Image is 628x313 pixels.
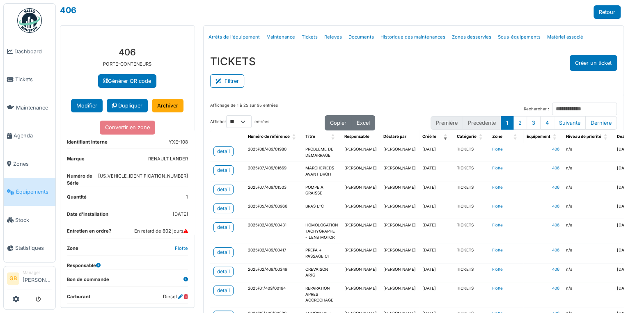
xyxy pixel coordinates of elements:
a: Archiver [152,99,183,112]
div: detail [217,205,230,212]
span: Créé le [422,134,436,139]
td: TICKETS [454,200,489,219]
div: detail [217,167,230,174]
a: Maintenance [4,94,55,122]
a: Arrêts de l'équipement [205,27,263,47]
a: detail [213,185,234,194]
a: Tickets [298,27,321,47]
td: [DATE] [419,244,454,263]
span: Maintenance [16,104,52,112]
dd: Diesel [163,293,188,300]
span: Créé le: Activate to remove sorting [444,130,449,143]
span: Équipements [16,188,52,196]
a: Statistiques [4,234,55,263]
button: 4 [540,116,554,130]
span: Titre [305,134,315,139]
dt: Numéro de Série [67,173,98,187]
span: Zone [492,134,502,139]
td: 2025/08/409/01980 [245,143,302,162]
td: [PERSON_NAME] [341,263,380,282]
a: 406 [552,286,559,290]
dd: [US_VEHICLE_IDENTIFICATION_NUMBER] [98,173,188,183]
td: [PERSON_NAME] [380,219,419,244]
td: MARCHEPIEDS AVANT DROIT [302,162,341,181]
a: Relevés [321,27,345,47]
td: [PERSON_NAME] [341,181,380,200]
td: 2025/02/409/00431 [245,219,302,244]
td: BRAS L-C [302,200,341,219]
td: [DATE] [419,143,454,162]
a: detail [213,286,234,295]
span: Copier [330,120,346,126]
dd: [DATE] [173,211,188,218]
li: GB [7,272,19,285]
a: Agenda [4,122,55,150]
a: 406 [552,147,559,151]
td: REPARATION APRES ACCROCHAGE [302,282,341,307]
a: Historique des maintenances [377,27,449,47]
a: Flotte [492,185,503,190]
button: Next [554,116,586,130]
a: 406 [552,223,559,227]
td: [PERSON_NAME] [341,244,380,263]
a: detail [213,267,234,276]
td: 2025/02/409/00417 [245,244,302,263]
dt: Bon de commande [67,276,109,286]
span: Numéro de référence: Activate to sort [292,130,297,143]
div: detail [217,186,230,193]
td: TICKETS [454,143,489,162]
button: 2 [513,116,527,130]
h3: 406 [67,47,188,57]
td: [PERSON_NAME] [341,219,380,244]
td: [DATE] [419,200,454,219]
td: n/a [563,200,614,219]
p: PORTE-CONTENEURS [67,61,188,68]
td: n/a [563,263,614,282]
a: Matériel associé [544,27,587,47]
a: Flotte [492,248,503,252]
td: [PERSON_NAME] [380,200,419,219]
span: Statistiques [15,244,52,252]
td: [PERSON_NAME] [341,143,380,162]
td: PROBLÈME DE DÉMARRAGE [302,143,341,162]
a: Équipements [4,178,55,206]
span: Stock [15,216,52,224]
span: Niveau de priorité [566,134,601,139]
button: Filtrer [210,74,244,88]
span: Zone: Activate to sort [513,130,518,143]
td: [PERSON_NAME] [380,282,419,307]
a: Flotte [492,267,503,272]
td: [PERSON_NAME] [341,200,380,219]
a: detail [213,165,234,175]
dt: Marque [67,155,85,166]
span: Dashboard [14,48,52,55]
td: [PERSON_NAME] [380,162,419,181]
td: HOMOLOGATION TACHYGRAPHE - LENS MOTOR [302,219,341,244]
dd: YXE-108 [169,139,188,146]
dt: Entretien en ordre? [67,228,111,238]
div: detail [217,249,230,256]
dd: RENAULT LANDER [148,155,188,162]
a: Flotte [492,147,503,151]
td: [PERSON_NAME] [380,181,419,200]
span: Numéro de référence [248,134,290,139]
td: [PERSON_NAME] [380,263,419,282]
a: 406 [552,204,559,208]
a: Stock [4,206,55,234]
a: Flotte [175,245,188,251]
button: Copier [325,115,352,130]
div: Manager [23,270,52,276]
td: n/a [563,143,614,162]
td: [DATE] [419,162,454,181]
div: detail [217,224,230,231]
a: 406 [60,5,76,15]
span: Équipement [527,134,550,139]
a: 406 [552,248,559,252]
td: [DATE] [419,263,454,282]
td: n/a [563,219,614,244]
td: 2025/07/409/01669 [245,162,302,181]
td: TICKETS [454,263,489,282]
td: TICKETS [454,244,489,263]
td: PREPA + PASSAGE CT [302,244,341,263]
button: 1 [501,116,513,130]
